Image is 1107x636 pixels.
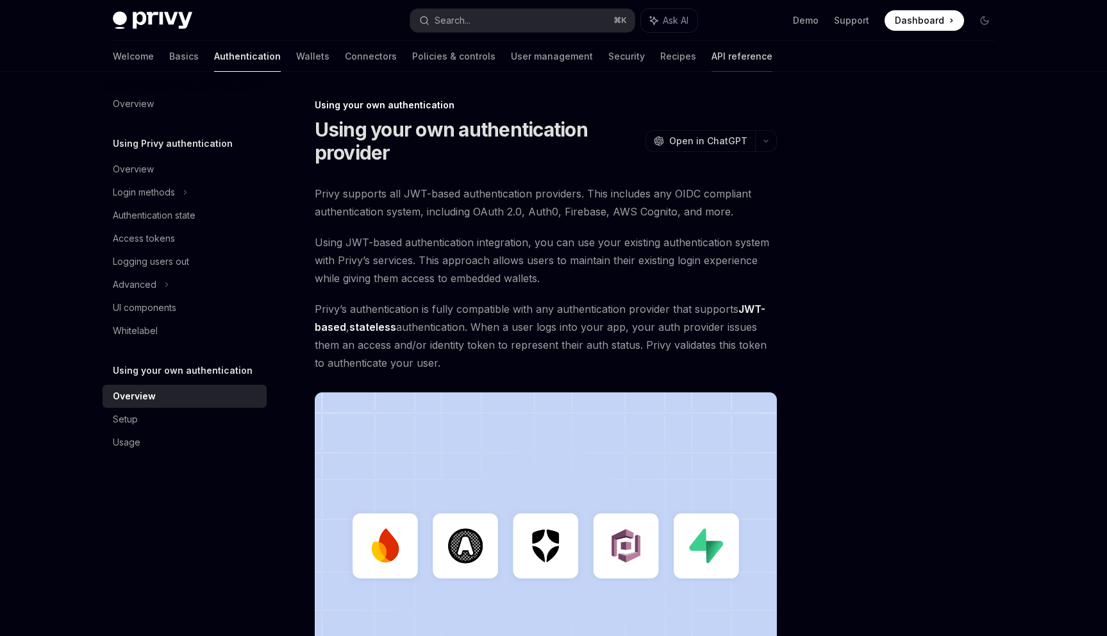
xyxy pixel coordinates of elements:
a: Security [608,41,645,72]
a: Overview [103,385,267,408]
a: Usage [103,431,267,454]
span: Open in ChatGPT [669,135,747,147]
a: UI components [103,296,267,319]
button: Toggle dark mode [974,10,995,31]
a: stateless [349,321,396,334]
a: User management [511,41,593,72]
div: Advanced [113,277,156,292]
a: Support [834,14,869,27]
a: Authentication [214,41,281,72]
div: UI components [113,300,176,315]
a: Setup [103,408,267,431]
button: Search...⌘K [410,9,635,32]
div: Whitelabel [113,323,158,339]
a: Whitelabel [103,319,267,342]
img: dark logo [113,12,192,29]
a: Recipes [660,41,696,72]
div: Overview [113,162,154,177]
a: Overview [103,92,267,115]
h5: Using Privy authentication [113,136,233,151]
a: Logging users out [103,250,267,273]
div: Login methods [113,185,175,200]
a: Connectors [345,41,397,72]
a: Wallets [296,41,329,72]
h5: Using your own authentication [113,363,253,378]
div: Using your own authentication [315,99,777,112]
div: Setup [113,412,138,427]
div: Access tokens [113,231,175,246]
a: Basics [169,41,199,72]
span: Privy’s authentication is fully compatible with any authentication provider that supports , authe... [315,300,777,372]
div: Usage [113,435,140,450]
h1: Using your own authentication provider [315,118,640,164]
a: Overview [103,158,267,181]
a: API reference [712,41,772,72]
a: Access tokens [103,227,267,250]
button: Open in ChatGPT [645,130,755,152]
a: Welcome [113,41,154,72]
span: ⌘ K [613,15,627,26]
a: Policies & controls [412,41,495,72]
span: Dashboard [895,14,944,27]
a: Demo [793,14,819,27]
span: Using JWT-based authentication integration, you can use your existing authentication system with ... [315,233,777,287]
div: Authentication state [113,208,196,223]
div: Overview [113,389,156,404]
span: Privy supports all JWT-based authentication providers. This includes any OIDC compliant authentic... [315,185,777,221]
div: Search... [435,13,470,28]
span: Ask AI [663,14,688,27]
a: Dashboard [885,10,964,31]
div: Overview [113,96,154,112]
a: Authentication state [103,204,267,227]
div: Logging users out [113,254,189,269]
button: Ask AI [641,9,697,32]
